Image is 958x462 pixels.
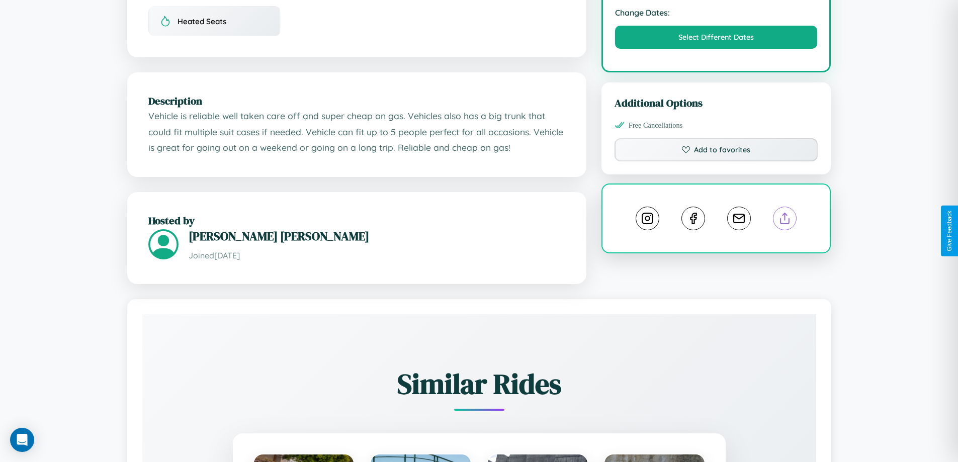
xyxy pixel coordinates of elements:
[946,211,953,251] div: Give Feedback
[148,213,565,228] h2: Hosted by
[615,8,818,18] strong: Change Dates:
[148,94,565,108] h2: Description
[189,248,565,263] p: Joined [DATE]
[178,17,226,26] span: Heated Seats
[629,121,683,130] span: Free Cancellations
[615,138,818,161] button: Add to favorites
[615,26,818,49] button: Select Different Dates
[148,108,565,156] p: Vehicle is reliable well taken care off and super cheap on gas. Vehicles also has a big trunk tha...
[189,228,565,244] h3: [PERSON_NAME] [PERSON_NAME]
[10,428,34,452] div: Open Intercom Messenger
[178,364,781,403] h2: Similar Rides
[615,96,818,110] h3: Additional Options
